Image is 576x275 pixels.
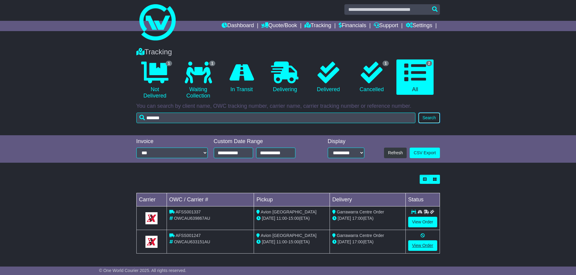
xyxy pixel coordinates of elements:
[209,61,216,66] span: 1
[382,61,389,66] span: 1
[374,21,398,31] a: Support
[338,239,351,244] span: [DATE]
[339,21,366,31] a: Financials
[332,239,403,245] div: (ETA)
[288,216,299,221] span: 15:00
[261,209,316,214] span: Avion [GEOGRAPHIC_DATA]
[304,21,331,31] a: Tracking
[214,138,311,145] div: Custom Date Range
[408,240,437,251] a: View Order
[352,239,363,244] span: 17:00
[254,193,330,206] td: Pickup
[99,268,187,273] span: © One World Courier 2025. All rights reserved.
[174,239,210,244] span: OWCAU633151AU
[418,113,440,123] button: Search
[262,216,275,221] span: [DATE]
[337,233,384,238] span: Garrawarra Centre Order
[145,236,158,248] img: GetCarrierServiceLogo
[180,59,217,101] a: 1 Waiting Collection
[406,21,432,31] a: Settings
[176,209,201,214] span: AFSS001337
[332,215,403,222] div: (ETA)
[133,48,443,56] div: Tracking
[136,138,208,145] div: Invoice
[167,193,254,206] td: OWC / Carrier #
[136,103,440,110] p: You can search by client name, OWC tracking number, carrier name, carrier tracking number or refe...
[352,216,363,221] span: 17:00
[262,239,275,244] span: [DATE]
[396,59,434,95] a: 2 All
[408,217,437,227] a: View Order
[276,239,287,244] span: 11:00
[256,215,327,222] div: - (ETA)
[338,216,351,221] span: [DATE]
[261,21,297,31] a: Quote/Book
[288,239,299,244] span: 15:00
[266,59,304,95] a: Delivering
[174,216,210,221] span: OWCAU639867AU
[166,61,172,66] span: 1
[261,233,316,238] span: Avion [GEOGRAPHIC_DATA]
[223,59,260,95] a: In Transit
[256,239,327,245] div: - (ETA)
[276,216,287,221] span: 11:00
[136,193,167,206] td: Carrier
[337,209,384,214] span: Garrawarra Centre Order
[145,212,158,224] img: GetCarrierServiceLogo
[353,59,390,95] a: 1 Cancelled
[328,138,364,145] div: Display
[222,21,254,31] a: Dashboard
[310,59,347,95] a: Delivered
[136,59,174,101] a: 1 Not Delivered
[384,148,407,158] button: Refresh
[176,233,201,238] span: AFSS001247
[330,193,405,206] td: Delivery
[410,148,440,158] a: CSV Export
[405,193,440,206] td: Status
[426,61,432,66] span: 2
